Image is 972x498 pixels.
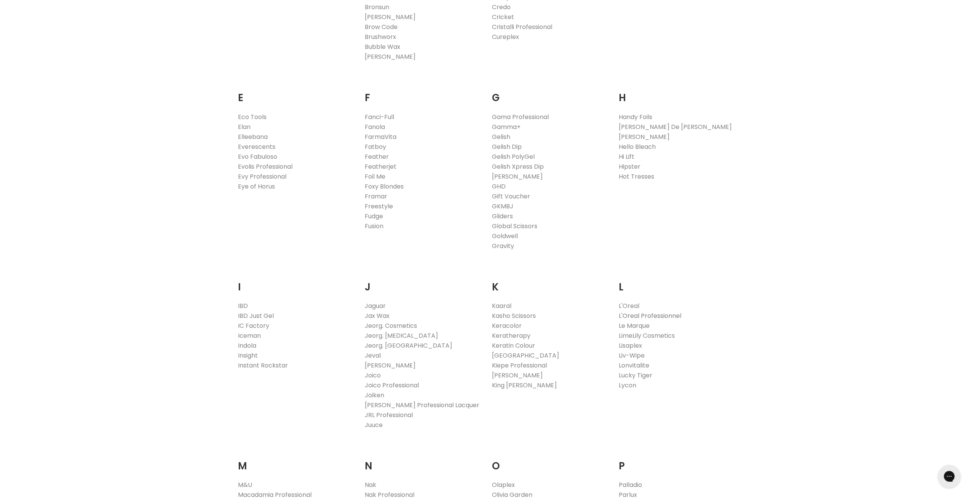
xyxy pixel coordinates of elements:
h2: E [238,80,354,106]
a: Freestyle [365,202,393,211]
h2: K [492,269,608,295]
a: Evolis Professional [238,162,293,171]
h2: G [492,80,608,106]
a: Kasho Scissors [492,311,536,320]
a: Lisaplex [619,341,642,350]
h2: P [619,448,734,474]
a: Cureplex [492,32,519,41]
a: Jeorg. Cosmetics [365,321,417,330]
a: Gama Professional [492,113,549,121]
a: Goldwell [492,232,518,240]
a: Le Marque [619,321,650,330]
a: Gamma+ [492,122,521,131]
a: Jax Wax [365,311,390,320]
a: Gelish Xpress Dip [492,162,544,171]
a: Juuce [365,421,383,429]
a: [PERSON_NAME] [365,52,416,61]
a: [PERSON_NAME] [492,371,543,380]
a: Joiken [365,391,384,400]
a: M&U [238,480,252,489]
a: Fanola [365,122,385,131]
a: Bubble Wax [365,42,400,51]
a: IBD Just Gel [238,311,274,320]
a: Bronsun [365,3,389,11]
h2: F [365,80,480,106]
h2: L [619,269,734,295]
a: Jaguar [365,301,386,310]
a: Jeorg. [GEOGRAPHIC_DATA] [365,341,452,350]
a: [GEOGRAPHIC_DATA] [492,351,559,360]
a: Cricket [492,13,514,21]
a: GKMBJ [492,202,513,211]
h2: H [619,80,734,106]
a: [PERSON_NAME] [619,132,670,141]
a: Elleebana [238,132,268,141]
a: Gelish Dip [492,142,522,151]
a: Gelish [492,132,510,141]
h2: J [365,269,480,295]
a: [PERSON_NAME] Professional Lacquer [365,401,479,409]
a: Eye of Horus [238,182,275,191]
a: Keratin Colour [492,341,535,350]
a: Cristalli Professional [492,23,552,31]
a: Eco Tools [238,113,267,121]
h2: N [365,448,480,474]
a: [PERSON_NAME] De [PERSON_NAME] [619,122,732,131]
a: Liv-Wipe [619,351,645,360]
a: Brow Code [365,23,398,31]
a: IBD [238,301,248,310]
a: Lycon [619,381,636,390]
a: [PERSON_NAME] [365,361,416,370]
a: Olaplex [492,480,515,489]
a: Gift Voucher [492,192,530,201]
h2: O [492,448,608,474]
a: Elan [238,122,251,131]
a: Gelish PolyGel [492,152,535,161]
a: Hi Lift [619,152,634,161]
a: Global Scissors [492,222,537,230]
a: Gravity [492,242,514,250]
a: [PERSON_NAME] [365,13,416,21]
a: L'Oreal Professionnel [619,311,681,320]
a: Foxy Blondes [365,182,404,191]
a: Kiepe Professional [492,361,547,370]
a: Evy Professional [238,172,286,181]
a: Fudge [365,212,383,221]
a: Credo [492,3,511,11]
a: Joico [365,371,381,380]
a: [PERSON_NAME] [492,172,543,181]
a: Fusion [365,222,383,230]
a: Iceman [238,331,261,340]
a: Kaaral [492,301,511,310]
a: Foil Me [365,172,385,181]
a: Nak [365,480,376,489]
a: Brushworx [365,32,396,41]
a: Indola [238,341,256,350]
a: Insight [238,351,258,360]
a: Everescents [238,142,275,151]
a: Featherjet [365,162,396,171]
a: King [PERSON_NAME] [492,381,557,390]
a: Jeorg. [MEDICAL_DATA] [365,331,438,340]
h2: M [238,448,354,474]
a: Feather [365,152,389,161]
a: Fatboy [365,142,386,151]
a: Instant Rockstar [238,361,288,370]
a: Hot Tresses [619,172,654,181]
a: Jeval [365,351,381,360]
a: L'Oreal [619,301,639,310]
a: JRL Professional [365,411,413,419]
a: IC Factory [238,321,269,330]
a: FarmaVita [365,132,396,141]
a: Lonvitalite [619,361,649,370]
a: Joico Professional [365,381,419,390]
a: Lucky Tiger [619,371,652,380]
a: Fanci-Full [365,113,394,121]
a: LimeLily Cosmetics [619,331,675,340]
iframe: Gorgias live chat messenger [934,462,964,490]
a: Handy Foils [619,113,652,121]
a: Hello Bleach [619,142,656,151]
a: Gliders [492,212,513,221]
a: Keracolor [492,321,522,330]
